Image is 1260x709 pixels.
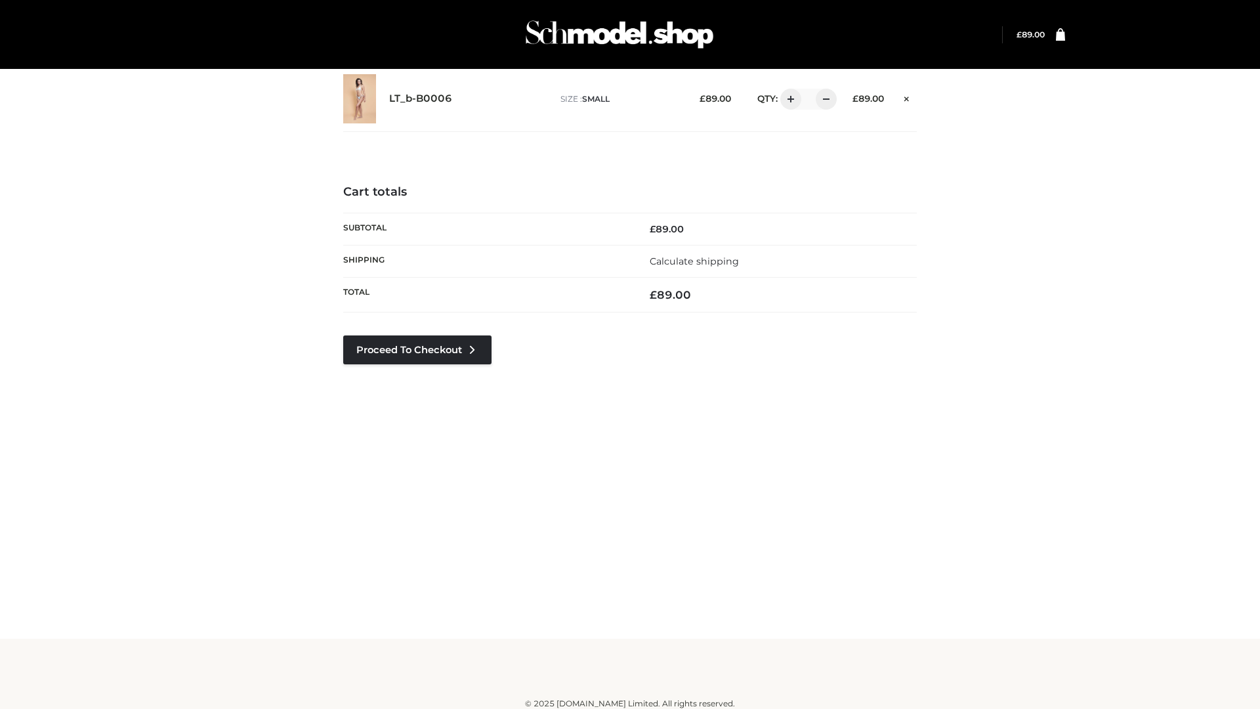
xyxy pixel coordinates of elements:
bdi: 89.00 [650,288,691,301]
span: £ [1017,30,1022,39]
bdi: 89.00 [1017,30,1045,39]
img: Schmodel Admin 964 [521,9,718,60]
th: Total [343,278,630,312]
span: SMALL [582,94,610,104]
th: Shipping [343,245,630,277]
a: Calculate shipping [650,255,739,267]
span: £ [650,288,657,301]
span: £ [650,223,656,235]
th: Subtotal [343,213,630,245]
span: £ [700,93,705,104]
a: LT_b-B0006 [389,93,452,105]
h4: Cart totals [343,185,917,200]
a: Remove this item [897,89,917,106]
bdi: 89.00 [852,93,884,104]
p: size : [560,93,679,105]
div: QTY: [744,89,832,110]
a: Proceed to Checkout [343,335,492,364]
bdi: 89.00 [650,223,684,235]
span: £ [852,93,858,104]
bdi: 89.00 [700,93,731,104]
a: £89.00 [1017,30,1045,39]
